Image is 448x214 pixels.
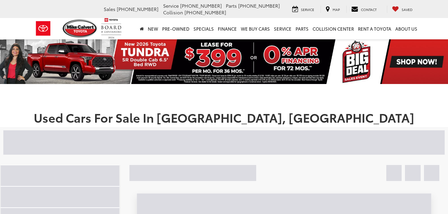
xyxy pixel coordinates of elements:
a: Parts [294,18,311,39]
a: About Us [393,18,419,39]
span: [PHONE_NUMBER] [117,6,158,12]
span: [PHONE_NUMBER] [184,9,226,16]
span: [PHONE_NUMBER] [238,2,280,9]
a: Collision Center [311,18,356,39]
span: Collision [163,9,183,16]
span: Sales [104,6,115,12]
a: Map [321,6,345,13]
img: Toyota [31,18,56,39]
a: Service [287,6,319,13]
a: Contact [346,6,382,13]
span: Map [333,7,340,12]
a: Home [138,18,146,39]
span: Parts [226,2,237,9]
img: Mike Calvert Toyota [63,19,98,38]
a: Finance [216,18,239,39]
a: Pre-Owned [160,18,191,39]
span: [PHONE_NUMBER] [180,2,222,9]
span: Service [163,2,179,9]
a: Service [272,18,294,39]
a: Specials [191,18,216,39]
span: Contact [361,7,377,12]
a: WE BUY CARS [239,18,272,39]
a: New [146,18,160,39]
span: Saved [402,7,413,12]
a: My Saved Vehicles [387,6,418,13]
span: Service [301,7,314,12]
a: Rent a Toyota [356,18,393,39]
